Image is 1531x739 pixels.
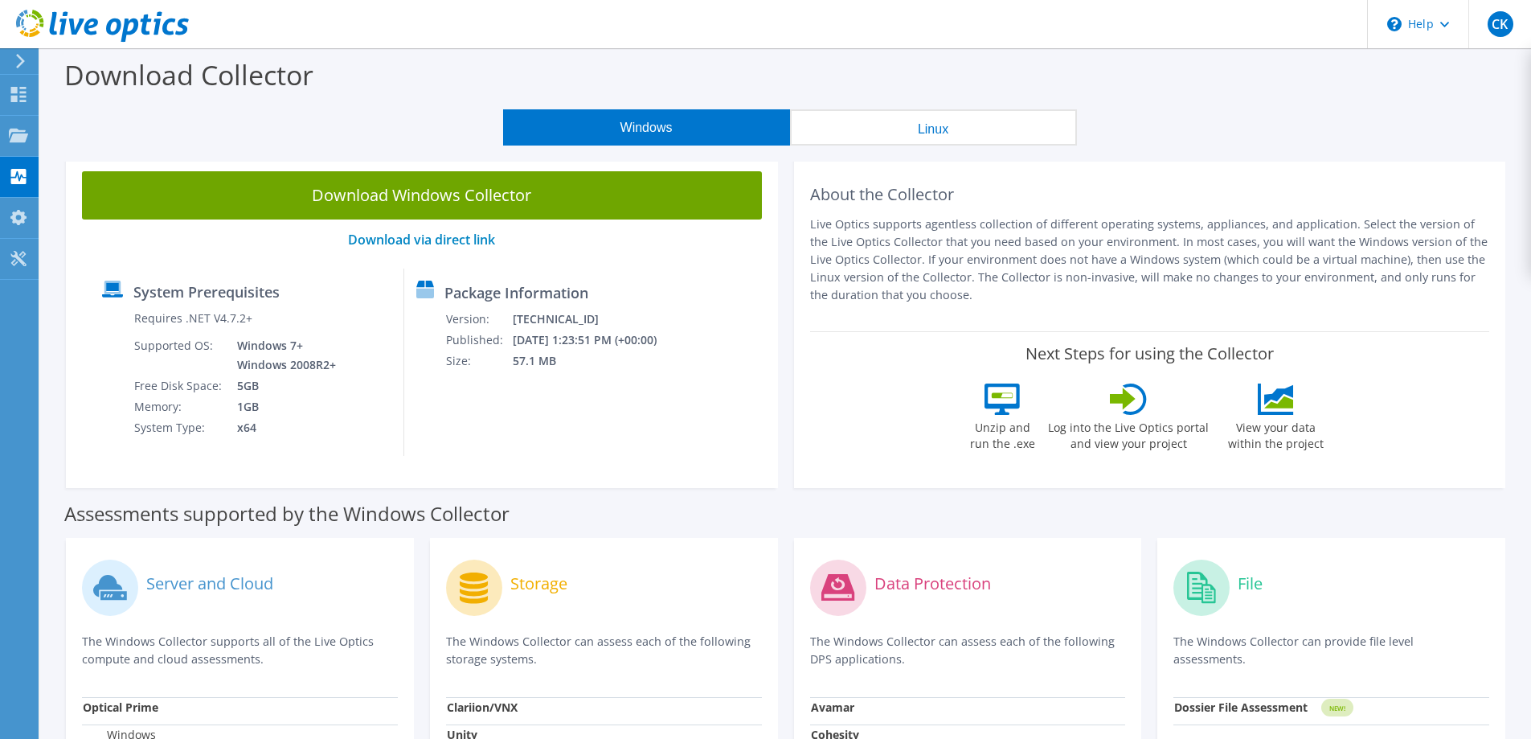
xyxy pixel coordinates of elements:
[510,576,567,592] label: Storage
[1238,576,1263,592] label: File
[810,185,1490,204] h2: About the Collector
[512,351,678,372] td: 57.1 MB
[82,171,762,220] a: Download Windows Collector
[445,330,512,351] td: Published:
[1025,344,1274,363] label: Next Steps for using the Collector
[1329,704,1345,712] tspan: NEW!
[810,216,1490,304] p: Live Optics supports agentless collection of different operating systems, appliances, and applica...
[447,700,518,715] strong: Clariion/VNX
[133,335,225,376] td: Supported OS:
[965,415,1039,452] label: Unzip and run the .exe
[445,309,512,330] td: Version:
[503,109,790,146] button: Windows
[348,231,495,248] a: Download via direct link
[64,506,510,522] label: Assessments supported by the Windows Collector
[512,330,678,351] td: [DATE] 1:23:51 PM (+00:00)
[225,335,339,376] td: Windows 7+ Windows 2008R2+
[1488,11,1513,37] span: CK
[225,417,339,438] td: x64
[83,700,158,715] strong: Optical Prime
[133,376,225,396] td: Free Disk Space:
[446,633,762,668] p: The Windows Collector can assess each of the following storage systems.
[1387,17,1402,31] svg: \n
[1174,700,1308,715] strong: Dossier File Assessment
[225,376,339,396] td: 5GB
[1218,415,1333,452] label: View your data within the project
[1047,415,1210,452] label: Log into the Live Optics portal and view your project
[225,396,339,417] td: 1GB
[134,310,252,326] label: Requires .NET V4.7.2+
[512,309,678,330] td: [TECHNICAL_ID]
[444,285,588,301] label: Package Information
[82,633,398,668] p: The Windows Collector supports all of the Live Optics compute and cloud assessments.
[133,396,225,417] td: Memory:
[146,576,273,592] label: Server and Cloud
[133,417,225,438] td: System Type:
[1173,633,1489,668] p: The Windows Collector can provide file level assessments.
[874,576,991,592] label: Data Protection
[133,284,280,300] label: System Prerequisites
[811,700,854,715] strong: Avamar
[445,351,512,372] td: Size:
[810,633,1126,668] p: The Windows Collector can assess each of the following DPS applications.
[790,109,1077,146] button: Linux
[64,56,313,93] label: Download Collector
